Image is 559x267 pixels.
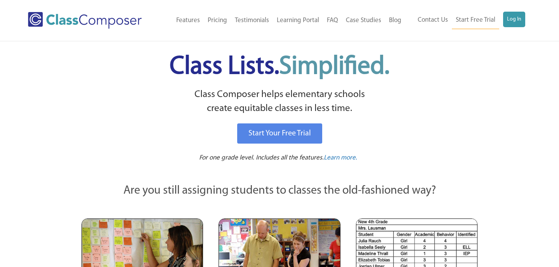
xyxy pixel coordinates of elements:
a: Log In [503,12,525,27]
nav: Header Menu [160,12,405,29]
a: Blog [385,12,405,29]
span: Simplified. [279,54,389,80]
span: Class Lists. [170,54,389,80]
span: Start Your Free Trial [248,130,311,137]
a: Learn more. [324,153,357,163]
p: Class Composer helps elementary schools create equitable classes in less time. [80,88,479,116]
img: Class Composer [28,12,142,29]
a: FAQ [323,12,342,29]
a: Start Your Free Trial [237,123,322,144]
span: For one grade level. Includes all the features. [199,154,324,161]
a: Learning Portal [273,12,323,29]
a: Start Free Trial [452,12,499,29]
a: Case Studies [342,12,385,29]
p: Are you still assigning students to classes the old-fashioned way? [82,182,477,199]
span: Learn more. [324,154,357,161]
nav: Header Menu [405,12,525,29]
a: Pricing [204,12,231,29]
a: Contact Us [414,12,452,29]
a: Features [172,12,204,29]
a: Testimonials [231,12,273,29]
